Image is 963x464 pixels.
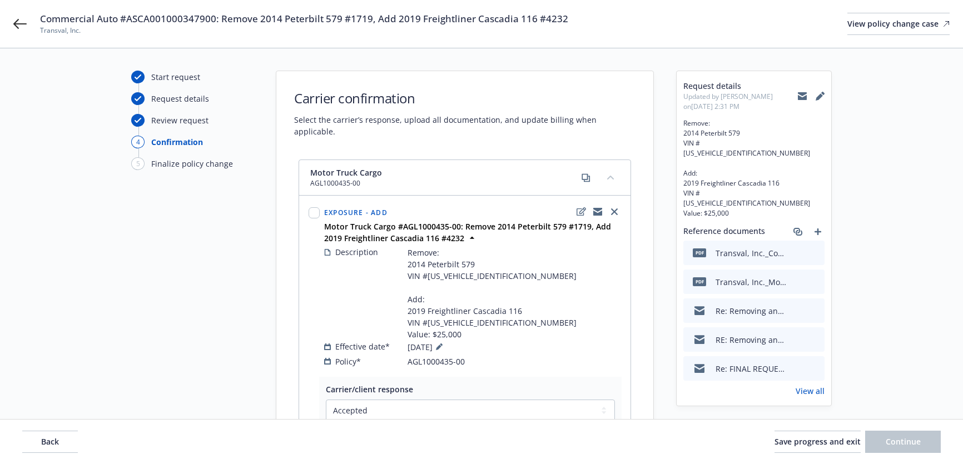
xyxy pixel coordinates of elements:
button: preview file [810,305,820,317]
span: Effective date* [335,341,390,352]
a: close [608,205,621,218]
span: Remove: 2014 Peterbilt 579 VIN #[US_VEHICLE_IDENTIFICATION_NUMBER] Add: 2019 Freightliner Cascadi... [408,247,577,340]
button: preview file [810,334,820,346]
span: AGL1000435-00 [310,178,382,188]
button: download file [792,247,801,259]
span: pdf [693,248,706,257]
span: Exposure - Add [324,208,388,217]
span: Back [41,436,59,447]
div: Finalize policy change [151,158,233,169]
span: [DATE] [408,340,446,353]
span: Description [335,246,378,258]
button: preview file [810,247,820,259]
span: Policy* [335,356,361,367]
span: Transval, Inc. [40,26,568,36]
div: Transval, Inc._Commercial Auto #ASCA001000347900_Remove 2014 Peterbilt 579 #1719 and Add 2019 Fre... [716,247,788,259]
a: copy [579,171,593,184]
div: Motor Truck CargoAGL1000435-00copycollapse content [299,160,631,196]
button: download file [792,276,801,288]
span: Reference documents [683,225,765,238]
a: View all [796,385,825,397]
span: AGL1000435-00 [408,356,465,367]
div: 5 [131,157,145,170]
div: Review request [151,114,209,126]
button: preview file [810,276,820,288]
button: preview file [810,363,820,375]
a: edit [574,205,588,218]
a: add [811,225,825,238]
span: Commercial Auto #ASCA001000347900: Remove 2014 Peterbilt 579 #1719, Add 2019 Freightliner Cascadi... [40,12,568,26]
span: Carrier/client response [326,384,413,395]
div: View policy change case [847,13,950,34]
div: Confirmation [151,136,203,148]
div: Re: FINAL REQUEST - FW: SECOND REQUEST - FW: Transval, Inc. - Commercial Auto #ASCA001000347900: ... [716,363,788,375]
h1: Carrier confirmation [294,89,636,107]
span: Updated by [PERSON_NAME] on [DATE] 2:31 PM [683,92,798,112]
div: Start request [151,71,200,83]
span: Motor Truck Cargo [310,167,382,178]
span: Continue [886,436,921,447]
button: download file [792,305,801,317]
button: download file [792,334,801,346]
div: Re: Removing and Adding a Vehicle [716,305,788,317]
span: Remove: 2014 Peterbilt 579 VIN #[US_VEHICLE_IDENTIFICATION_NUMBER] Add: 2019 Freightliner Cascadi... [683,118,825,218]
button: download file [792,363,801,375]
button: Save progress and exit [775,431,861,453]
button: Back [22,431,78,453]
div: RE: Removing and Adding a Vehicle [716,334,788,346]
div: 4 [131,136,145,148]
span: Select the carrier’s response, upload all documentation, and update billing when applicable. [294,114,636,137]
button: Continue [865,431,941,453]
button: collapse content [602,168,619,186]
div: Transval, Inc._Motor Truck Cargo #AGL1000435-00_Remove 2014 Peterbilt 579 #1719 and Add 2019 Frei... [716,276,788,288]
span: pdf [693,277,706,286]
div: Request details [151,93,209,104]
a: copyLogging [591,205,604,218]
span: Save progress and exit [775,436,861,447]
strong: Motor Truck Cargo #AGL1000435-00: Remove 2014 Peterbilt 579 #1719, Add 2019 Freightliner Cascadia... [324,221,611,243]
a: View policy change case [847,13,950,35]
span: Request details [683,80,798,92]
a: associate [791,225,805,238]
